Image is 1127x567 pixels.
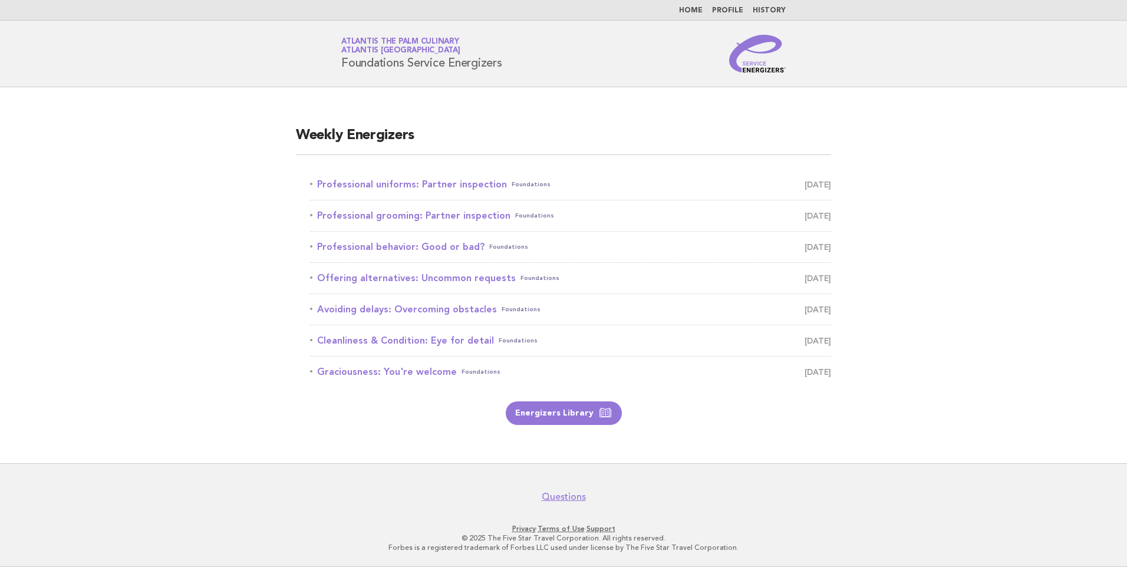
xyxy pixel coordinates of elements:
[310,239,831,255] a: Professional behavior: Good or bad?Foundations [DATE]
[520,270,559,286] span: Foundations
[515,207,554,224] span: Foundations
[310,301,831,318] a: Avoiding delays: Overcoming obstaclesFoundations [DATE]
[310,270,831,286] a: Offering alternatives: Uncommon requestsFoundations [DATE]
[805,207,831,224] span: [DATE]
[341,38,460,54] a: Atlantis The Palm CulinaryAtlantis [GEOGRAPHIC_DATA]
[805,332,831,349] span: [DATE]
[462,364,500,380] span: Foundations
[506,401,622,425] a: Energizers Library
[502,301,541,318] span: Foundations
[489,239,528,255] span: Foundations
[712,7,743,14] a: Profile
[729,35,786,72] img: Service Energizers
[499,332,538,349] span: Foundations
[310,207,831,224] a: Professional grooming: Partner inspectionFoundations [DATE]
[203,524,924,533] p: · ·
[542,491,586,503] a: Questions
[753,7,786,14] a: History
[341,47,460,55] span: Atlantis [GEOGRAPHIC_DATA]
[203,533,924,543] p: © 2025 The Five Star Travel Corporation. All rights reserved.
[805,364,831,380] span: [DATE]
[203,543,924,552] p: Forbes is a registered trademark of Forbes LLC used under license by The Five Star Travel Corpora...
[679,7,703,14] a: Home
[805,239,831,255] span: [DATE]
[512,176,551,193] span: Foundations
[805,301,831,318] span: [DATE]
[586,525,615,533] a: Support
[512,525,536,533] a: Privacy
[538,525,585,533] a: Terms of Use
[805,176,831,193] span: [DATE]
[310,332,831,349] a: Cleanliness & Condition: Eye for detailFoundations [DATE]
[341,38,502,69] h1: Foundations Service Energizers
[805,270,831,286] span: [DATE]
[310,176,831,193] a: Professional uniforms: Partner inspectionFoundations [DATE]
[296,126,831,155] h2: Weekly Energizers
[310,364,831,380] a: Graciousness: You're welcomeFoundations [DATE]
